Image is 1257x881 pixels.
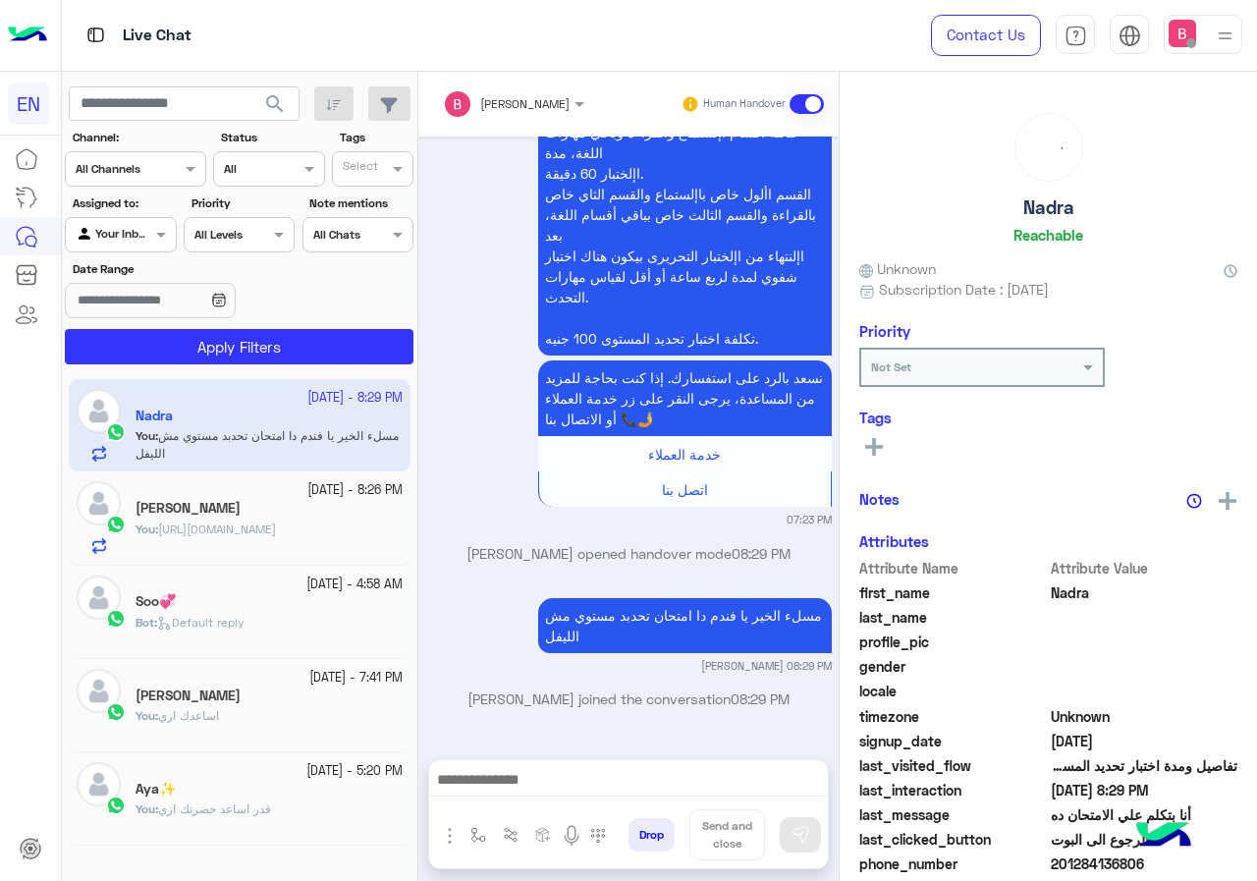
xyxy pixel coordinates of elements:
[1119,25,1141,47] img: tab
[106,515,126,534] img: WhatsApp
[538,360,832,436] p: 13/10/2025, 7:23 PM
[689,809,765,860] button: Send and close
[158,708,219,723] span: اساعدك ازي
[859,706,1047,727] span: timezone
[1051,582,1238,603] span: Nadra
[1023,196,1074,219] h5: Nadra
[859,322,910,340] h6: Priority
[859,829,1047,850] span: last_clicked_button
[340,157,378,180] div: Select
[859,490,900,508] h6: Notes
[859,607,1047,628] span: last_name
[136,500,241,517] h5: Haidy Magdy
[538,598,832,653] p: 13/10/2025, 8:29 PM
[859,409,1237,426] h6: Tags
[191,194,293,212] label: Priority
[1129,802,1198,871] img: hulul-logo.png
[1056,15,1095,56] a: tab
[251,86,300,129] button: search
[106,796,126,815] img: WhatsApp
[1051,558,1238,578] span: Attribute Value
[1051,755,1238,776] span: تفاصيل ومدة اختبار تحديد المستوى
[136,593,176,610] h5: Soo💞
[1186,493,1202,509] img: notes
[859,632,1047,652] span: profile_pic
[560,824,583,848] img: send voice note
[136,615,157,630] b: :
[495,819,527,852] button: Trigger scenario
[1051,780,1238,800] span: 2025-10-13T17:29:38.327Z
[503,827,519,843] img: Trigger scenario
[136,801,155,816] span: You
[535,827,551,843] img: create order
[1065,25,1087,47] img: tab
[136,688,241,704] h5: Salma Ibraheem
[879,279,1049,300] span: Subscription Date : [DATE]
[1051,706,1238,727] span: Unknown
[859,755,1047,776] span: last_visited_flow
[157,615,245,630] span: Default reply
[871,359,911,374] b: Not Set
[136,522,158,536] b: :
[859,532,929,550] h6: Attributes
[859,853,1047,874] span: phone_number
[123,23,191,49] p: Live Chat
[931,15,1041,56] a: Contact Us
[701,658,832,674] small: [PERSON_NAME] 08:29 PM
[307,481,403,500] small: [DATE] - 8:26 PM
[136,708,158,723] b: :
[340,129,411,146] label: Tags
[859,804,1047,825] span: last_message
[859,681,1047,701] span: locale
[77,669,121,713] img: defaultAdmin.png
[73,194,174,212] label: Assigned to:
[136,781,176,798] h5: Aya✨
[1051,829,1238,850] span: الرجوع الى البوت
[1051,656,1238,677] span: null
[136,615,154,630] span: Bot
[263,92,287,116] span: search
[859,582,1047,603] span: first_name
[859,656,1047,677] span: gender
[77,576,121,620] img: defaultAdmin.png
[859,558,1047,578] span: Attribute Name
[731,690,790,707] span: 08:29 PM
[136,801,158,816] b: :
[426,688,832,709] p: [PERSON_NAME] joined the conversation
[527,819,560,852] button: create order
[1051,853,1238,874] span: 201284136806
[73,260,293,278] label: Date Range
[309,194,410,212] label: Note mentions
[136,708,155,723] span: You
[77,481,121,525] img: defaultAdmin.png
[1213,24,1237,48] img: profile
[791,825,810,845] img: send message
[83,23,108,47] img: tab
[1020,119,1077,176] div: loading...
[463,819,495,852] button: select flow
[1051,804,1238,825] span: أنا بتكلم علي الامتحان ده
[1013,226,1083,244] h6: Reachable
[1219,492,1236,510] img: add
[732,545,791,562] span: 08:29 PM
[158,801,271,816] span: قدر اساعد حضرتك ازي
[8,15,47,56] img: Logo
[136,522,155,536] span: You
[480,96,570,111] span: [PERSON_NAME]
[65,329,413,364] button: Apply Filters
[859,780,1047,800] span: last_interaction
[8,83,50,125] div: EN
[306,762,403,781] small: [DATE] - 5:20 PM
[648,446,721,463] span: خدمة العملاء
[703,96,786,112] small: Human Handover
[1051,731,1238,751] span: 2025-10-13T16:20:34.693Z
[73,129,204,146] label: Channel:
[628,818,675,852] button: Drop
[787,512,832,527] small: 07:23 PM
[306,576,403,594] small: [DATE] - 4:58 AM
[106,609,126,629] img: WhatsApp
[859,731,1047,751] span: signup_date
[221,129,322,146] label: Status
[1169,20,1196,47] img: userImage
[590,828,606,844] img: make a call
